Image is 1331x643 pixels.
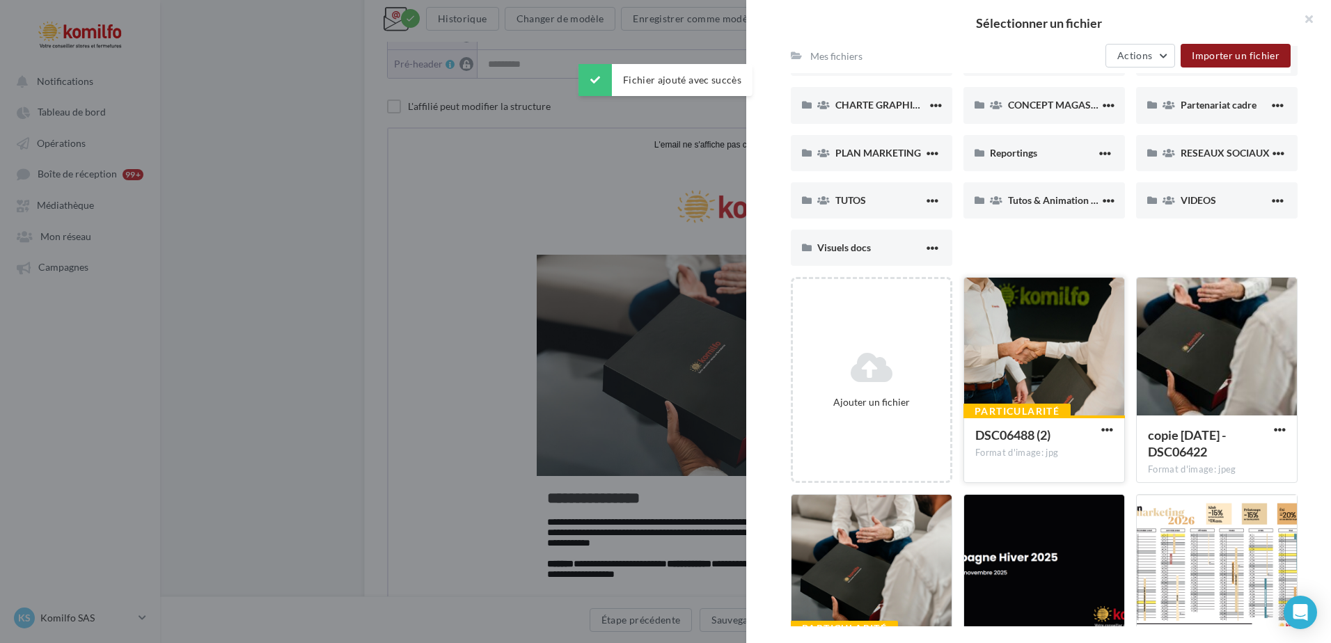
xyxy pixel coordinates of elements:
div: Format d'image: jpeg [1148,463,1286,476]
div: Open Intercom Messenger [1284,596,1317,629]
div: Mes fichiers [810,49,863,63]
span: Visuels docs [817,241,871,253]
span: CHARTE GRAPHIQUE [835,99,933,111]
a: Lorem ipsum › [319,484,395,496]
div: Format d'image: jpg [975,447,1113,459]
span: VIDEOS [1181,194,1216,206]
img: copie_09-10-2025_-_DSC06422.jpeg [148,126,566,347]
div: Particularité [791,621,898,636]
div: Fichier ajouté avec succès [578,64,753,96]
span: TUTOS [835,194,866,206]
button: Actions [1105,44,1175,68]
span: RESEAUX SOCIAUX [1181,147,1270,159]
h2: Sélectionner un fichier [769,17,1309,29]
a: Cliquez-ici [410,10,448,21]
div: Ajouter un fichier [798,396,945,409]
span: L'email ne s'affiche pas correctement ? [266,11,410,21]
img: Design_sans_titre_40.png [270,42,444,112]
span: Reportings [990,147,1037,159]
button: Importer un fichier [1181,44,1291,68]
span: Tutos & Animation réseau [1008,194,1119,206]
span: Importer un fichier [1192,49,1279,61]
span: DSC06488 (2) [975,427,1050,443]
u: Cliquez-ici [410,11,448,21]
span: Actions [1117,49,1152,61]
span: Partenariat cadre [1181,99,1257,111]
span: copie 09-10-2025 - DSC06422 [1148,427,1226,459]
span: CONCEPT MAGASIN [1008,99,1101,111]
div: Particularité [963,404,1071,419]
span: PLAN MARKETING [835,147,921,159]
